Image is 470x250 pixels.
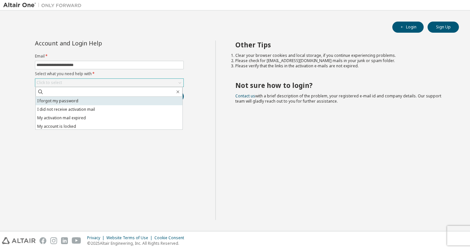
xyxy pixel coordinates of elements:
span: with a brief description of the problem, your registered e-mail id and company details. Our suppo... [235,93,441,104]
div: Cookie Consent [154,235,188,241]
h2: Not sure how to login? [235,81,447,90]
div: Click to select [35,79,183,87]
div: Click to select [37,80,62,85]
img: Altair One [3,2,85,8]
li: I forgot my password [36,97,182,105]
li: Please check for [EMAIL_ADDRESS][DOMAIN_NAME] mails in your junk or spam folder. [235,58,447,63]
li: Please verify that the links in the activation e-mails are not expired. [235,63,447,69]
img: altair_logo.svg [2,237,36,244]
button: Login [392,22,424,33]
img: youtube.svg [72,237,81,244]
img: instagram.svg [50,237,57,244]
label: Select what you need help with [35,71,184,76]
div: Account and Login Help [35,41,154,46]
li: Clear your browser cookies and local storage, if you continue experiencing problems. [235,53,447,58]
img: linkedin.svg [61,237,68,244]
p: © 2025 Altair Engineering, Inc. All Rights Reserved. [87,241,188,246]
div: Privacy [87,235,106,241]
label: Email [35,54,184,59]
div: Website Terms of Use [106,235,154,241]
img: facebook.svg [39,237,46,244]
h2: Other Tips [235,41,447,49]
a: Contact us [235,93,255,99]
button: Sign Up [428,22,459,33]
